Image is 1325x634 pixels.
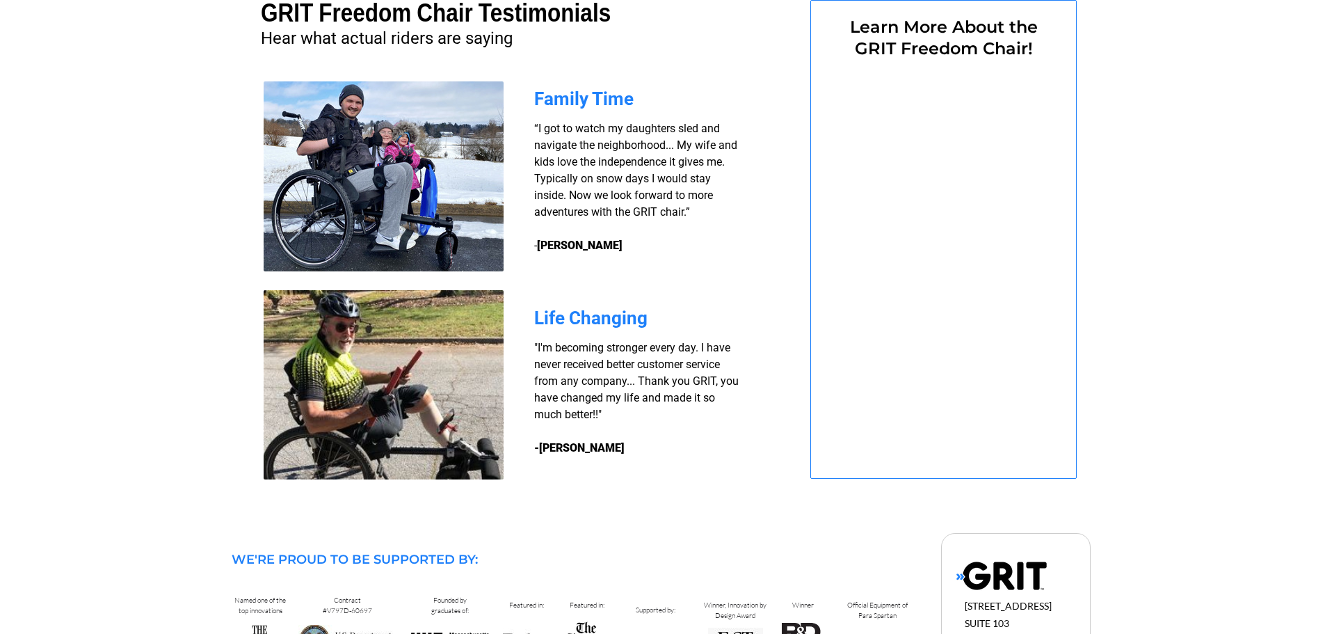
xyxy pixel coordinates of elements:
span: "I'm becoming stronger every day. I have never received better customer service from any company.... [534,341,739,421]
span: SUITE 103 [965,617,1009,629]
strong: -[PERSON_NAME] [534,441,625,454]
span: “I got to watch my daughters sled and navigate the neighborhood... My wife and kids love the inde... [534,122,737,252]
span: Contract #V797D-60697 [323,596,372,615]
span: Family Time [534,88,634,109]
span: Named one of the top innovations [234,596,286,615]
span: Hear what actual riders are saying [261,29,513,48]
span: Featured in: [570,601,604,610]
span: Life Changing [534,308,648,328]
strong: [PERSON_NAME] [537,239,623,252]
span: [STREET_ADDRESS] [965,600,1052,612]
span: Supported by: [636,605,675,615]
span: WE'RE PROUD TO BE SUPPORTED BY: [232,552,478,567]
span: Winner [792,601,814,610]
iframe: Form 0 [834,68,1053,460]
span: Official Equipment of Para Spartan [847,601,908,620]
span: Winner, Innovation by Design Award [704,601,766,620]
span: Featured in: [509,601,544,610]
span: Learn More About the GRIT Freedom Chair! [850,17,1038,58]
span: Founded by graduates of: [431,596,469,615]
